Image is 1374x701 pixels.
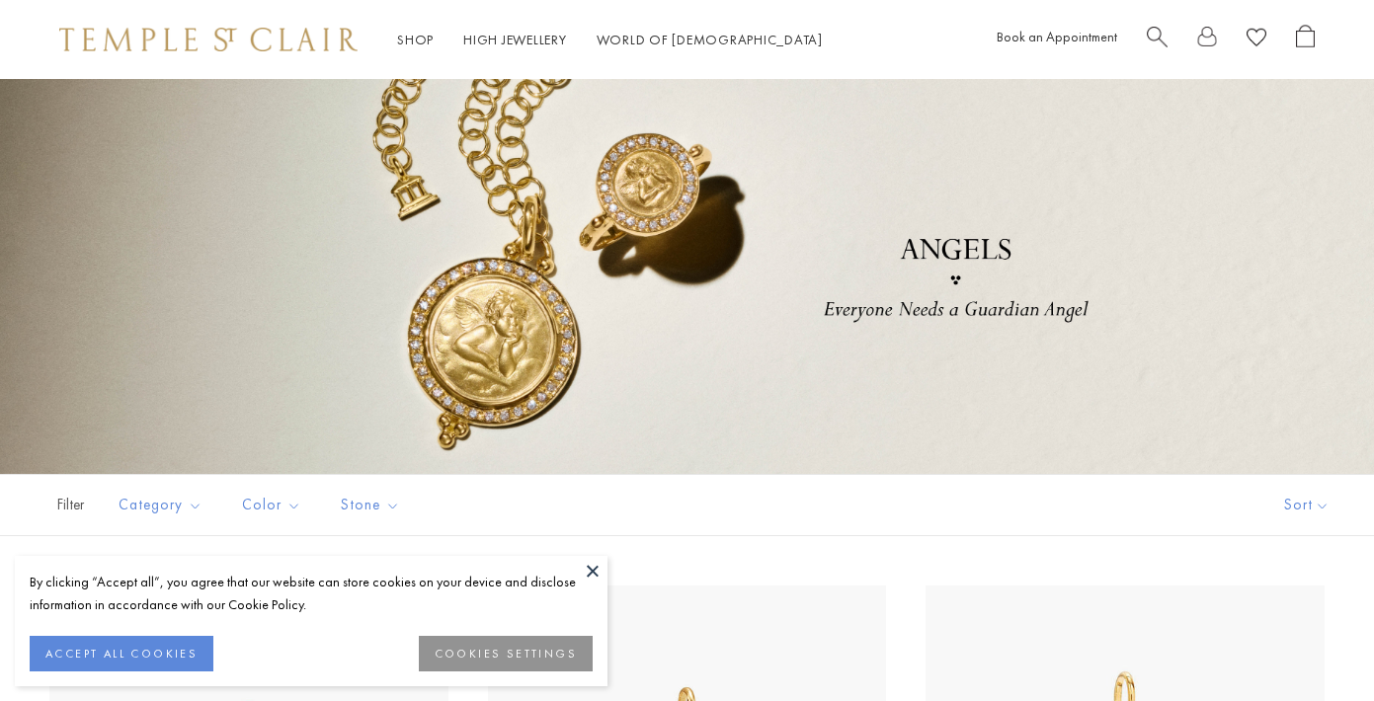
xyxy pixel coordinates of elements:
[59,28,358,51] img: Temple St. Clair
[397,28,823,52] nav: Main navigation
[331,493,415,517] span: Stone
[326,483,415,527] button: Stone
[597,31,823,48] a: World of [DEMOGRAPHIC_DATA]World of [DEMOGRAPHIC_DATA]
[419,636,593,671] button: COOKIES SETTINGS
[30,571,593,616] div: By clicking “Accept all”, you agree that our website can store cookies on your device and disclos...
[397,31,434,48] a: ShopShop
[1240,475,1374,535] button: Show sort by
[109,493,217,517] span: Category
[1147,25,1168,55] a: Search
[1247,25,1266,55] a: View Wishlist
[997,28,1117,45] a: Book an Appointment
[30,636,213,671] button: ACCEPT ALL COOKIES
[232,493,316,517] span: Color
[1275,608,1354,681] iframe: Gorgias live chat messenger
[1296,25,1315,55] a: Open Shopping Bag
[463,31,567,48] a: High JewelleryHigh Jewellery
[104,483,217,527] button: Category
[227,483,316,527] button: Color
